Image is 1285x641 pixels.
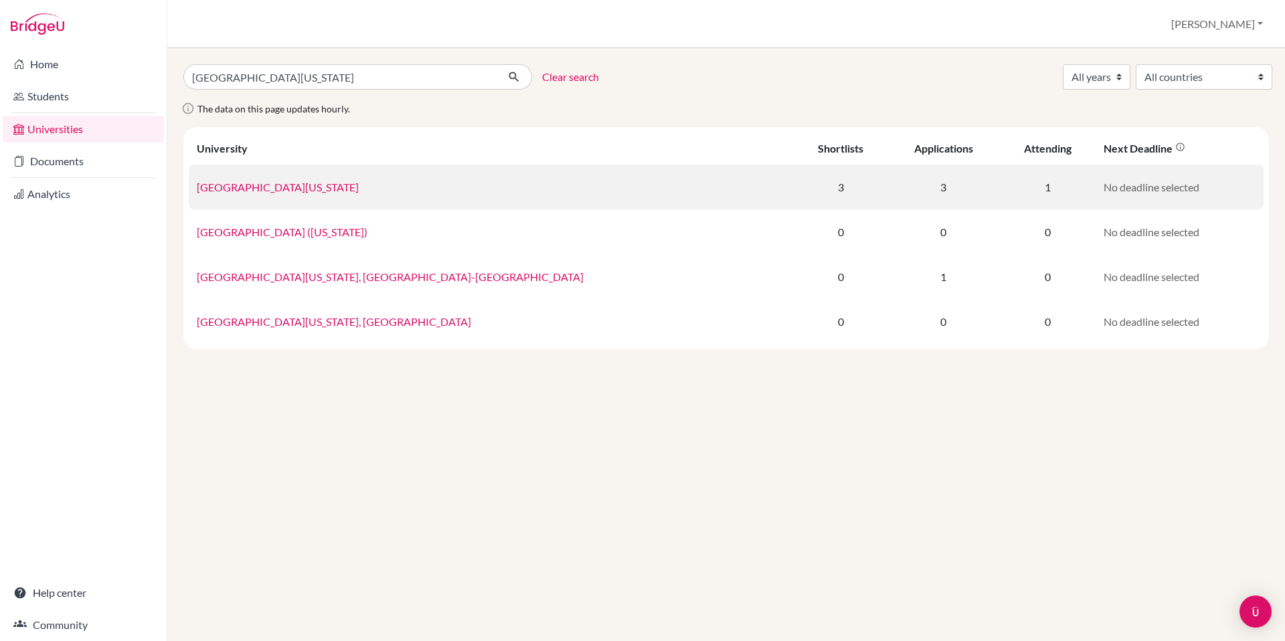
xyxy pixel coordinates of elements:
td: 0 [1000,254,1096,299]
a: Home [3,51,164,78]
td: 0 [887,209,1000,254]
a: [GEOGRAPHIC_DATA][US_STATE], [GEOGRAPHIC_DATA]-[GEOGRAPHIC_DATA] [197,270,584,283]
td: 3 [794,165,887,209]
span: No deadline selected [1104,315,1199,328]
td: 0 [794,299,887,344]
div: Attending [1024,142,1072,155]
button: [PERSON_NAME] [1165,11,1269,37]
a: Documents [3,148,164,175]
a: Community [3,612,164,638]
a: Clear search [542,69,599,85]
span: No deadline selected [1104,270,1199,283]
span: No deadline selected [1104,181,1199,193]
div: Next deadline [1104,142,1185,155]
td: 0 [887,299,1000,344]
a: Universities [3,116,164,143]
td: 0 [1000,209,1096,254]
a: Help center [3,579,164,606]
div: Open Intercom Messenger [1239,596,1272,628]
a: [GEOGRAPHIC_DATA][US_STATE], [GEOGRAPHIC_DATA] [197,315,471,328]
a: [GEOGRAPHIC_DATA][US_STATE] [197,181,359,193]
div: Applications [914,142,973,155]
td: 0 [794,254,887,299]
th: University [189,132,794,165]
img: Bridge-U [11,13,64,35]
td: 3 [887,165,1000,209]
input: Search all universities [183,64,497,90]
td: 1 [887,254,1000,299]
a: Analytics [3,181,164,207]
a: Students [3,83,164,110]
td: 0 [794,209,887,254]
td: 1 [1000,165,1096,209]
div: Shortlists [818,142,863,155]
a: [GEOGRAPHIC_DATA] ([US_STATE]) [197,225,367,238]
td: 0 [1000,299,1096,344]
span: No deadline selected [1104,225,1199,238]
span: The data on this page updates hourly. [197,103,350,114]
